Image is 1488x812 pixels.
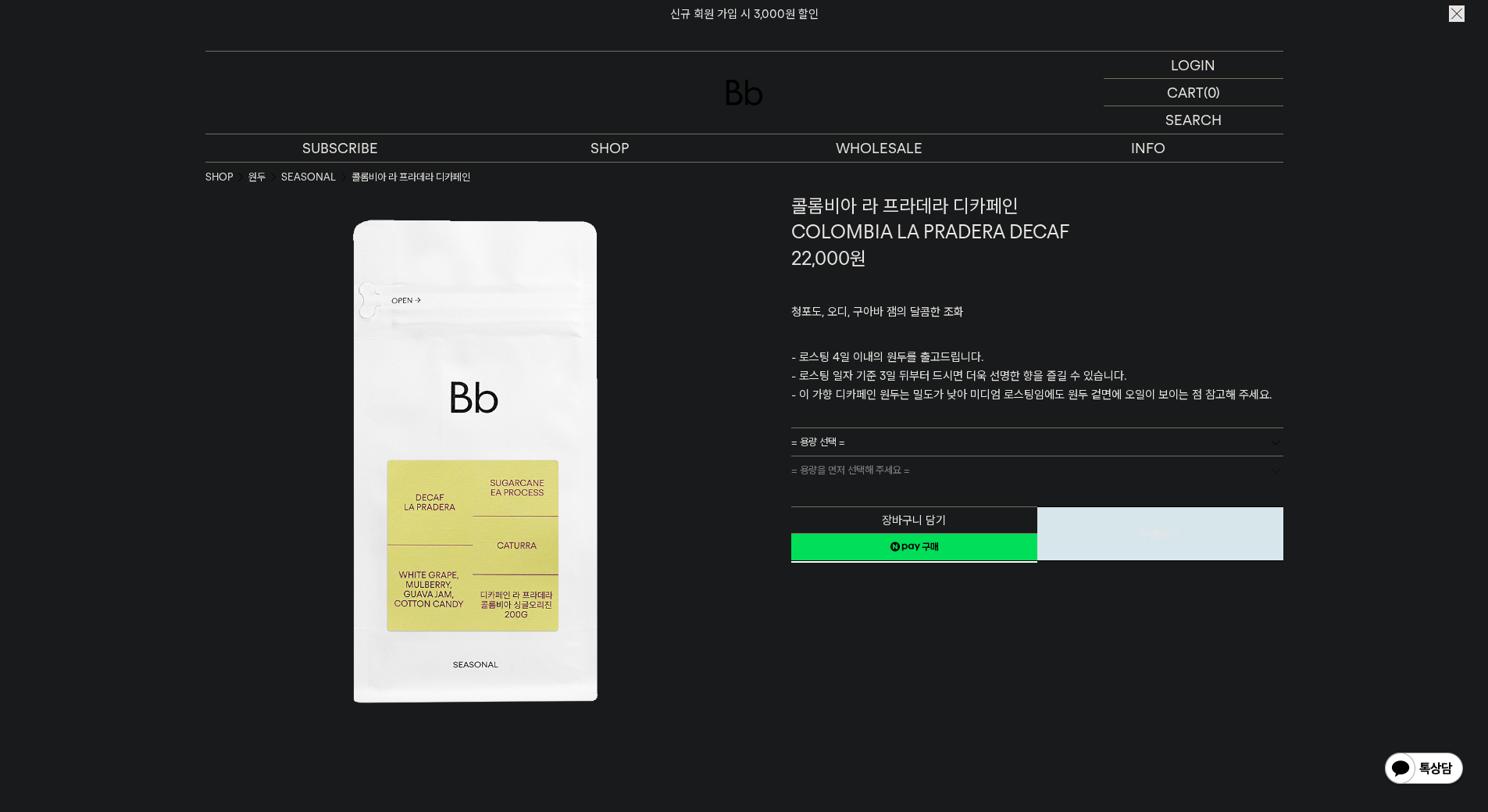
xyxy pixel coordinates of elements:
[791,428,845,456] span: = 용량 선택 =
[726,80,763,106] img: 로고
[475,134,744,162] a: SHOP
[791,329,1283,348] p: ㅤ
[351,170,470,185] li: 콜롬비아 라 프라데라 디카페인
[205,170,233,185] a: SHOP
[281,170,336,185] a: SEASONAL
[791,245,866,272] p: 22,000
[791,456,910,484] span: = 용량을 먼저 선택해 주세요 =
[1167,79,1204,106] p: CART
[791,193,1283,220] h3: 콜롬비아 라 프라데라 디카페인
[1165,106,1222,134] p: SEARCH
[1204,79,1220,106] p: (0)
[670,7,819,21] a: 신규 회원 가입 시 3,000원 할인
[205,134,475,162] a: SUBSCRIBE
[791,348,1283,404] p: - 로스팅 4일 이내의 원두를 출고드립니다. - 로스팅 일자 기준 3일 뒤부터 드시면 더욱 선명한 향을 즐길 수 있습니다. - 이 가향 디카페인 원두는 밀도가 낮아 미디엄 로...
[744,134,1014,162] p: WHOLESALE
[205,193,744,732] img: 콜롬비아 라 프라데라 디카페인
[1104,79,1283,106] a: CART (0)
[791,302,1283,329] p: 청포도, 오디, 구아바 잼의 달콤한 조화
[248,170,266,185] a: 원두
[1104,52,1283,79] a: LOGIN
[1383,751,1465,789] img: 카카오톡 채널 1:1 채팅 버튼
[1171,52,1215,78] p: LOGIN
[791,219,1283,245] p: COLOMBIA LA PRADERA DECAF
[850,247,866,270] span: 원
[791,506,1037,534] button: 장바구니 담기
[1037,506,1283,561] button: 구매하기
[1014,134,1283,162] p: INFO
[791,533,1037,561] a: 새창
